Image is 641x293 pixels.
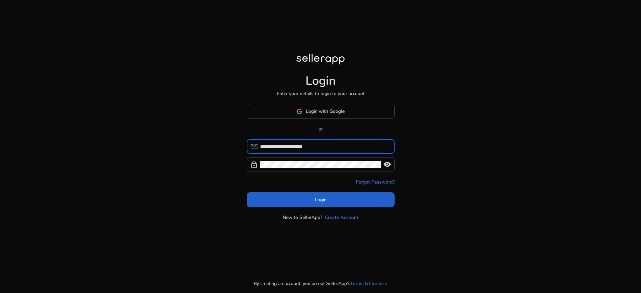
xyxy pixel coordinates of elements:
span: mail [250,142,258,151]
span: lock [250,161,258,169]
a: Create Account [325,214,358,221]
p: Enter your details to login to your account [277,90,365,97]
a: Terms Of Service [350,280,387,287]
img: google-logo.svg [296,108,302,114]
span: visibility [383,161,391,169]
span: Login with Google [306,108,345,115]
p: New to SellerApp? [283,214,322,221]
a: Forgot Password? [356,179,395,186]
span: Login [315,196,327,203]
button: Login [247,192,395,207]
p: or [247,125,395,132]
button: Login with Google [247,104,395,119]
h1: Login [305,74,336,88]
